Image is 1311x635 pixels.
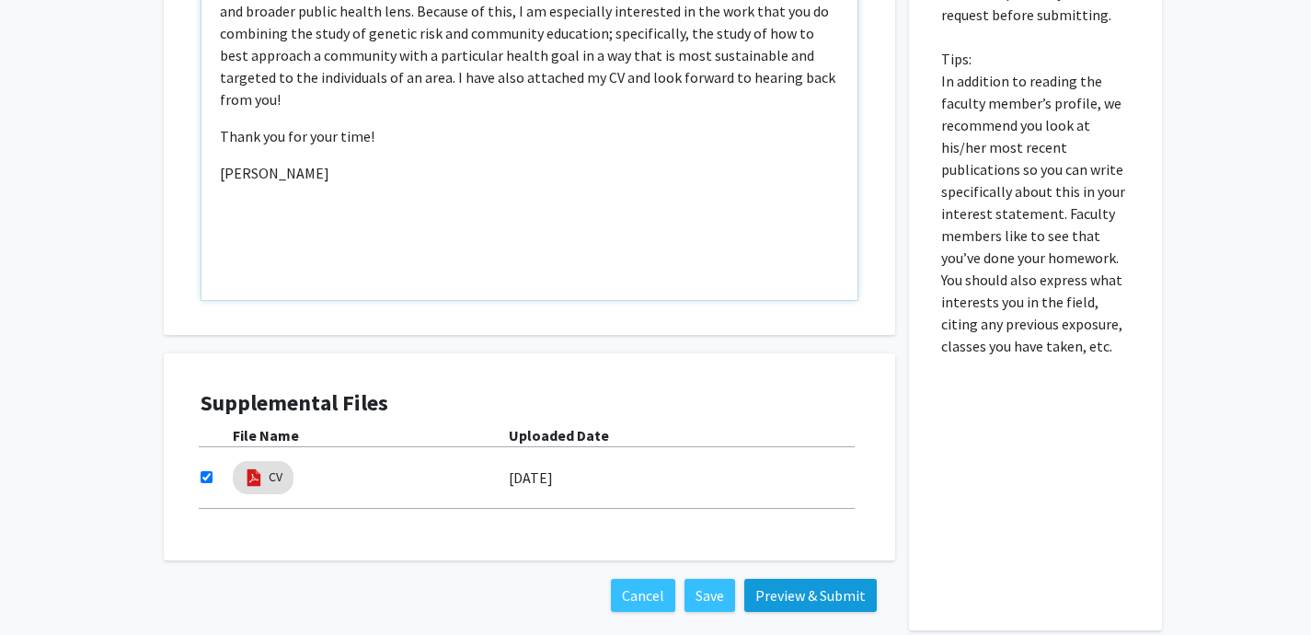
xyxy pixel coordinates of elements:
[684,579,735,612] button: Save
[220,162,839,184] p: [PERSON_NAME]
[233,426,299,444] b: File Name
[269,468,282,487] a: CV
[220,125,839,147] p: Thank you for your time!
[244,468,264,488] img: pdf_icon.png
[611,579,675,612] button: Cancel
[509,462,553,493] label: [DATE]
[509,426,609,444] b: Uploaded Date
[744,579,877,612] button: Preview & Submit
[14,552,78,621] iframe: Chat
[201,390,858,417] h4: Supplemental Files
